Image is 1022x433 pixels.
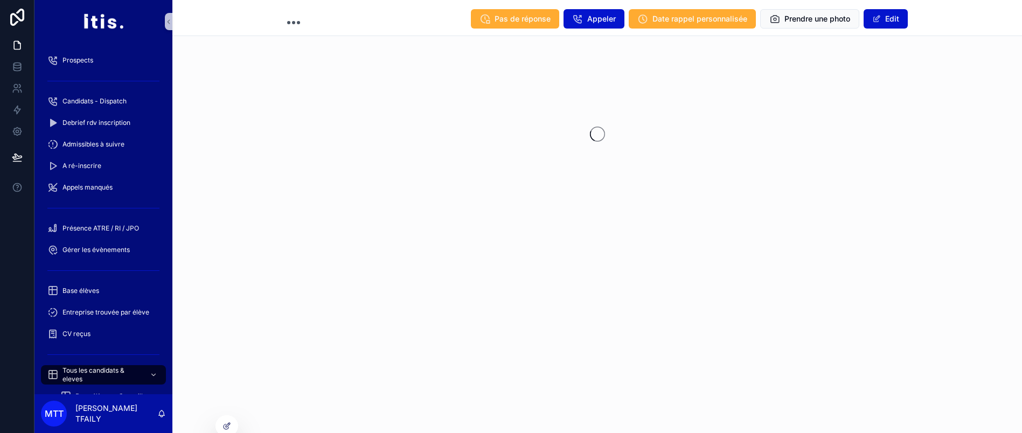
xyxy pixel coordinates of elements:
[564,9,624,29] button: Appeler
[41,51,166,70] a: Prospects
[62,246,130,254] span: Gérer les évènements
[41,135,166,154] a: Admissibles à suivre
[62,308,149,317] span: Entreprise trouvée par élève
[41,92,166,111] a: Candidats - Dispatch
[62,287,99,295] span: Base élèves
[41,324,166,344] a: CV reçus
[587,13,616,24] span: Appeler
[41,156,166,176] a: A ré-inscrire
[41,281,166,301] a: Base élèves
[41,113,166,132] a: Debrief rdv inscription
[41,219,166,238] a: Présence ATRE / RI / JPO
[62,330,91,338] span: CV reçus
[864,9,908,29] button: Edit
[652,13,747,24] span: Date rappel personnalisée
[62,140,124,149] span: Admissibles à suivre
[62,97,127,106] span: Candidats - Dispatch
[629,9,756,29] button: Date rappel personnalisée
[83,13,123,30] img: App logo
[34,43,172,394] div: scrollable content
[62,224,139,233] span: Présence ATRE / RI / JPO
[75,392,152,401] span: Base élèves - Conseillers
[41,178,166,197] a: Appels manqués
[471,9,559,29] button: Pas de réponse
[75,403,157,424] p: [PERSON_NAME] TFAILY
[62,118,130,127] span: Debrief rdv inscription
[41,240,166,260] a: Gérer les évènements
[41,365,166,385] a: Tous les candidats & eleves
[62,183,113,192] span: Appels manqués
[760,9,859,29] button: Prendre une photo
[45,407,64,420] span: MTT
[495,13,551,24] span: Pas de réponse
[41,303,166,322] a: Entreprise trouvée par élève
[62,56,93,65] span: Prospects
[784,13,850,24] span: Prendre une photo
[54,387,166,406] a: Base élèves - Conseillers
[62,162,101,170] span: A ré-inscrire
[62,366,141,383] span: Tous les candidats & eleves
